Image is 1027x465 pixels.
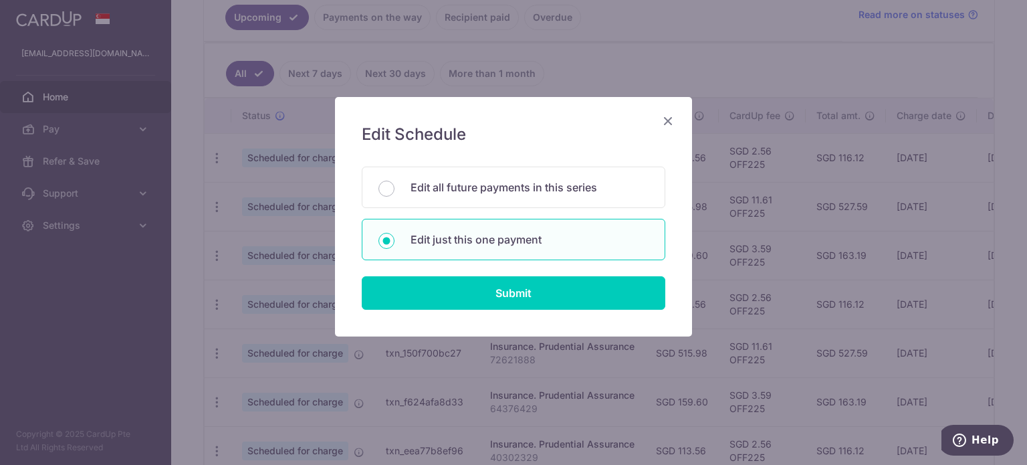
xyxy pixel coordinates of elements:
h5: Edit Schedule [362,124,665,145]
iframe: Opens a widget where you can find more information [941,425,1014,458]
input: Submit [362,276,665,310]
p: Edit just this one payment [411,231,649,248]
button: Close [660,113,676,129]
p: Edit all future payments in this series [411,179,649,195]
